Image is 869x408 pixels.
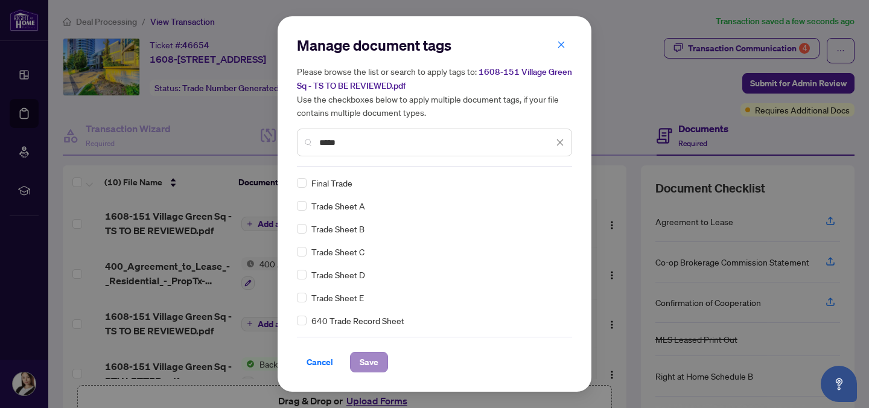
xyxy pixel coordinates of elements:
span: Trade Sheet D [311,268,365,281]
span: Save [360,352,378,372]
h5: Please browse the list or search to apply tags to: Use the checkboxes below to apply multiple doc... [297,65,572,119]
span: Trade Sheet B [311,222,364,235]
span: close [557,40,565,49]
span: Trade Sheet E [311,291,364,304]
span: 640 Trade Record Sheet [311,314,404,327]
h2: Manage document tags [297,36,572,55]
span: close [556,138,564,147]
span: Trade Sheet A [311,199,365,212]
button: Open asap [821,366,857,402]
span: Trade Sheet C [311,245,364,258]
span: Final Trade [311,176,352,190]
button: Save [350,352,388,372]
button: Cancel [297,352,343,372]
span: Cancel [307,352,333,372]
